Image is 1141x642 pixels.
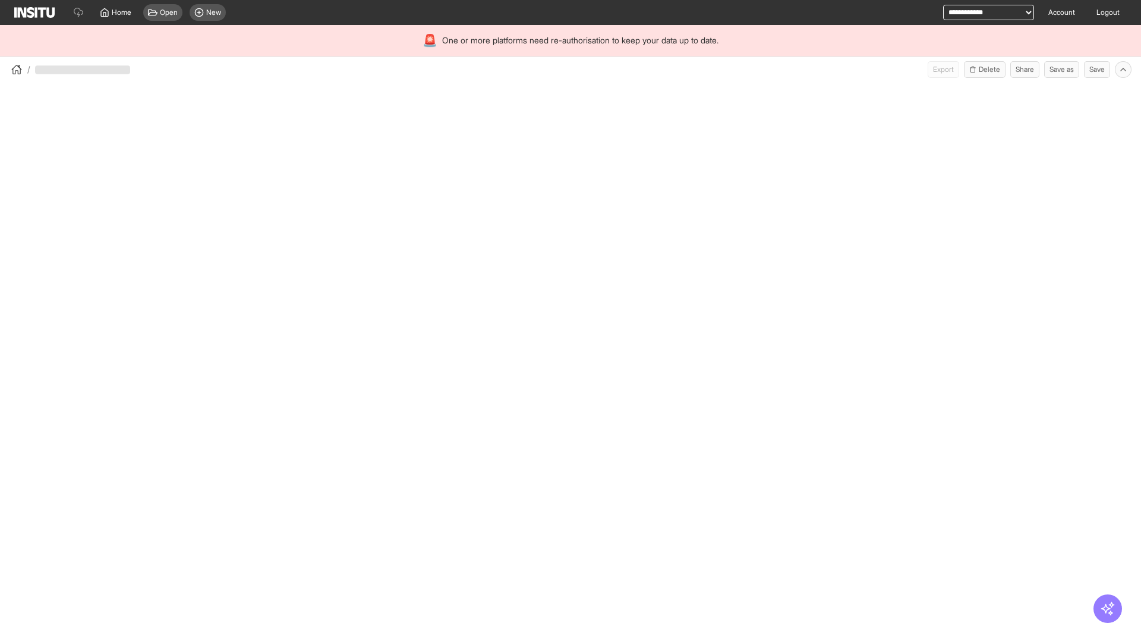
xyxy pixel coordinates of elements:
[928,61,959,78] span: Can currently only export from Insights reports.
[442,34,718,46] span: One or more platforms need re-authorisation to keep your data up to date.
[423,32,437,49] div: 🚨
[964,61,1006,78] button: Delete
[14,7,55,18] img: Logo
[27,64,30,75] span: /
[10,62,30,77] button: /
[1084,61,1110,78] button: Save
[928,61,959,78] button: Export
[112,8,131,17] span: Home
[206,8,221,17] span: New
[1010,61,1039,78] button: Share
[160,8,178,17] span: Open
[1044,61,1079,78] button: Save as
